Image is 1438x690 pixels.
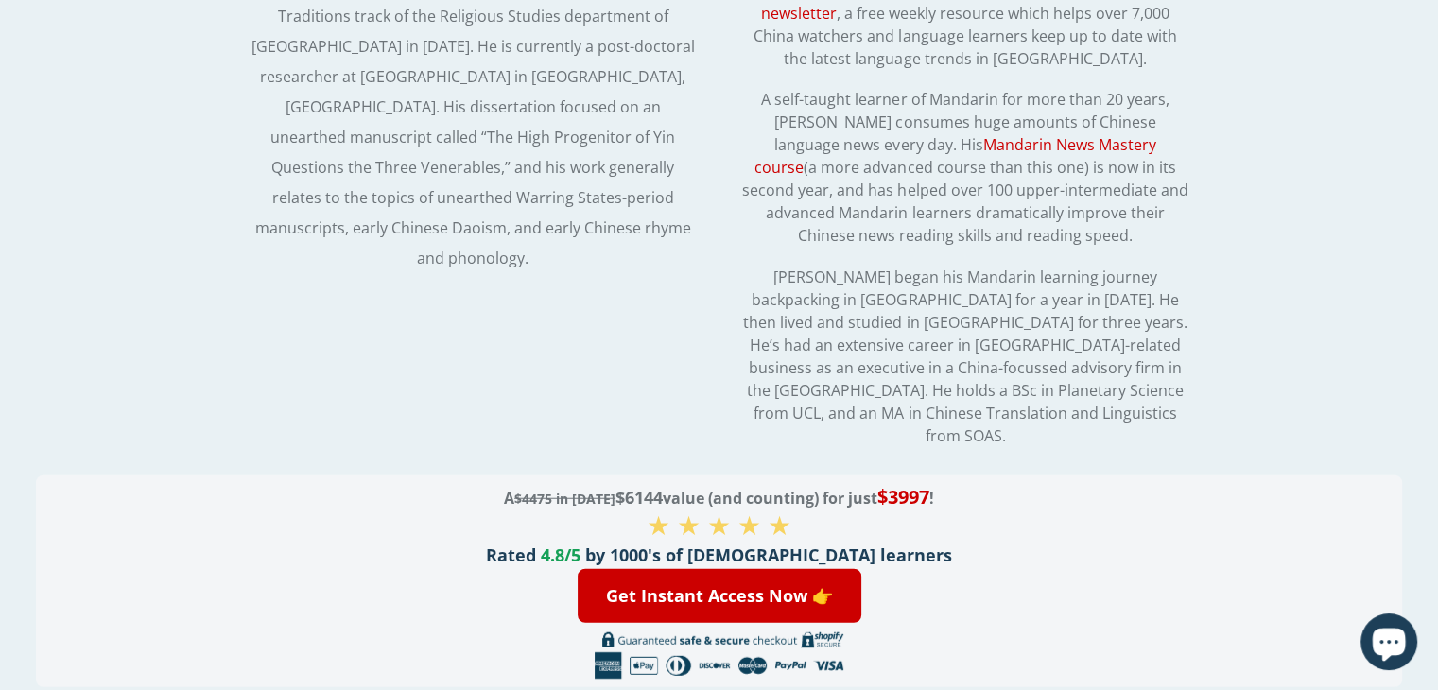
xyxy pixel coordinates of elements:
span: Rated [486,543,536,566]
span: [PERSON_NAME] began his Mandarin learning journey backpacking in [GEOGRAPHIC_DATA] for a year in ... [743,267,1187,446]
span: $6144 [615,486,663,509]
span: A value (and counting) for just ! [504,488,934,509]
span: ★ ★ ★ ★ ★ [647,507,791,543]
span: by 1000's of [DEMOGRAPHIC_DATA] learners [585,543,952,566]
inbox-online-store-chat: Shopify online store chat [1355,613,1423,675]
a: Mandarin News Mastery course [754,134,1155,178]
span: 4.8/5 [541,543,580,566]
s: $4475 in [DATE] [514,490,615,508]
span: A self-taught learner of Mandarin for more than 20 years, [PERSON_NAME] consumes huge amounts of ... [742,89,1187,246]
span: $3997 [877,484,929,509]
a: Get Instant Access Now 👉 [578,569,861,623]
